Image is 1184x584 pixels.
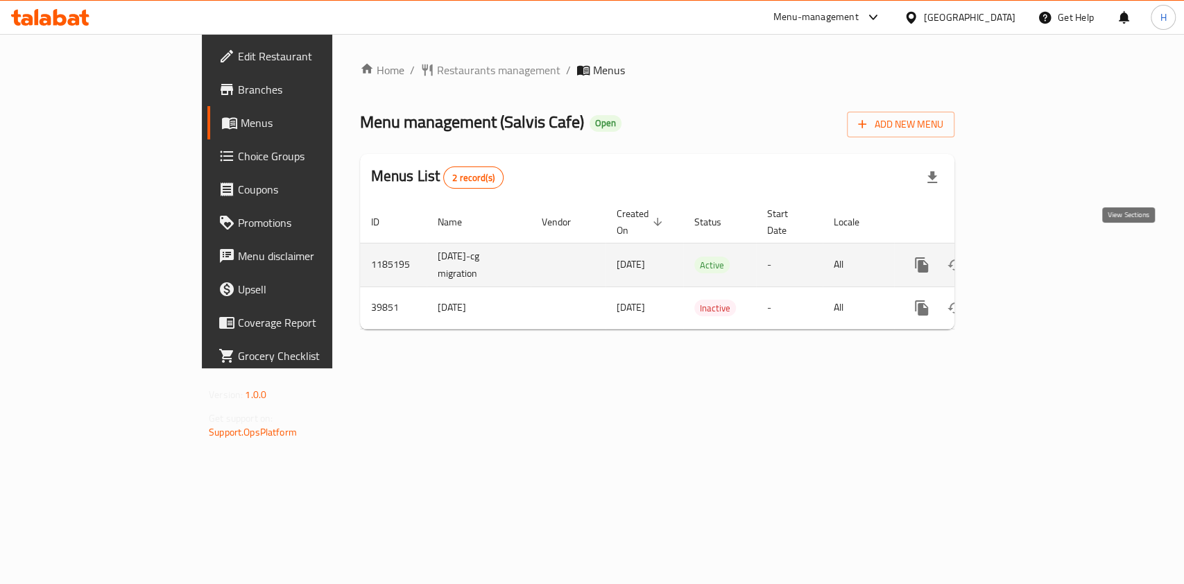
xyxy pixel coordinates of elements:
a: Choice Groups [207,139,400,173]
a: Menus [207,106,400,139]
h2: Menus List [371,166,504,189]
span: ID [371,214,397,230]
span: Add New Menu [858,116,943,133]
span: Inactive [694,300,736,316]
td: - [756,286,823,329]
div: Open [590,115,621,132]
span: Upsell [238,281,388,298]
th: Actions [894,201,1049,243]
a: Coverage Report [207,306,400,339]
nav: breadcrumb [360,62,954,78]
table: enhanced table [360,201,1049,329]
span: H [1160,10,1166,25]
span: 1.0.0 [245,386,266,404]
button: more [905,291,938,325]
a: Grocery Checklist [207,339,400,372]
li: / [410,62,415,78]
span: 2 record(s) [444,171,503,184]
a: Restaurants management [420,62,560,78]
td: All [823,243,894,286]
a: Edit Restaurant [207,40,400,73]
span: Version: [209,386,243,404]
span: Menus [593,62,625,78]
div: Export file [916,161,949,194]
span: Name [438,214,480,230]
span: Coupons [238,181,388,198]
a: Coupons [207,173,400,206]
li: / [566,62,571,78]
button: Change Status [938,291,972,325]
span: Choice Groups [238,148,388,164]
span: Coverage Report [238,314,388,331]
a: Promotions [207,206,400,239]
span: Get support on: [209,409,273,427]
span: Status [694,214,739,230]
span: Menus [241,114,388,131]
span: Open [590,117,621,129]
span: Active [694,257,730,273]
span: [DATE] [617,298,645,316]
span: [DATE] [617,255,645,273]
button: more [905,248,938,282]
td: [DATE] [427,286,531,329]
a: Menu disclaimer [207,239,400,273]
span: Branches [238,81,388,98]
td: - [756,243,823,286]
a: Support.OpsPlatform [209,423,297,441]
div: [GEOGRAPHIC_DATA] [924,10,1015,25]
span: Menu disclaimer [238,248,388,264]
span: Menu management ( Salvis Cafe ) [360,106,584,137]
td: [DATE]-cg migration [427,243,531,286]
span: Vendor [542,214,589,230]
span: Edit Restaurant [238,48,388,65]
div: Total records count [443,166,504,189]
span: Grocery Checklist [238,347,388,364]
span: Promotions [238,214,388,231]
span: Start Date [767,205,806,239]
button: Add New Menu [847,112,954,137]
td: All [823,286,894,329]
div: Menu-management [773,9,859,26]
a: Upsell [207,273,400,306]
span: Created On [617,205,667,239]
span: Locale [834,214,877,230]
a: Branches [207,73,400,106]
span: Restaurants management [437,62,560,78]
